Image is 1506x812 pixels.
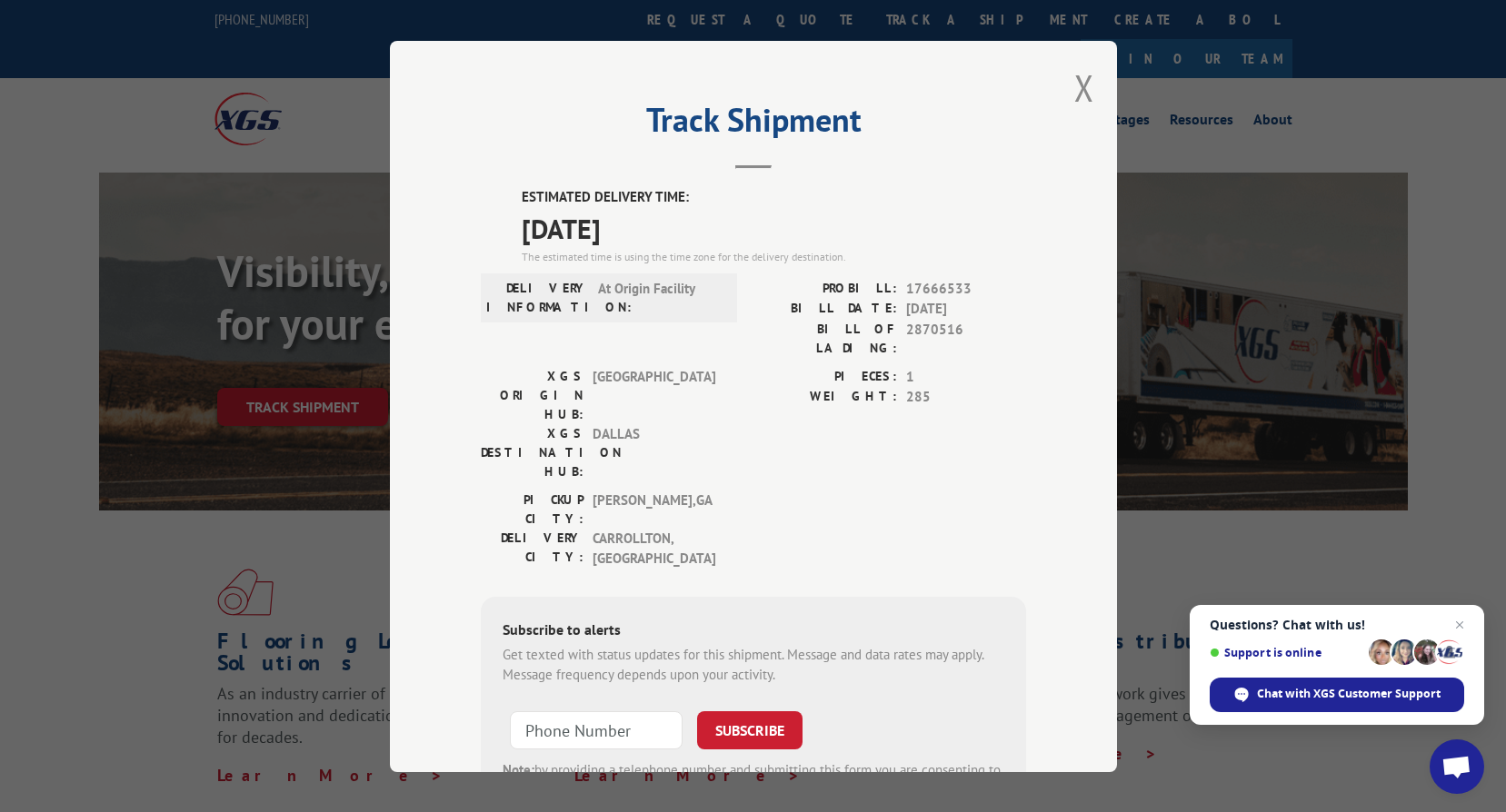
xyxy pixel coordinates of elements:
[522,248,1026,264] div: The estimated time is using the time zone for the delivery destination.
[598,278,721,316] span: At Origin Facility
[593,423,715,480] span: DALLAS
[753,299,897,320] label: BILL DATE:
[753,387,897,408] label: WEIGHT:
[906,387,1026,408] span: 285
[906,366,1026,387] span: 1
[906,299,1026,320] span: [DATE]
[753,319,897,357] label: BILL OF LADING:
[1210,646,1362,659] span: Support is online
[593,366,715,423] span: [GEOGRAPHIC_DATA]
[481,423,583,480] label: XGS DESTINATION HUB:
[1257,686,1441,702] span: Chat with XGS Customer Support
[481,490,583,528] label: PICKUP CITY:
[1449,614,1471,636] span: Close chat
[1210,618,1464,632] span: Questions? Chat with us!
[1210,678,1464,712] div: Chat with XGS Customer Support
[593,528,715,569] span: CARROLLTON , [GEOGRAPHIC_DATA]
[1430,739,1484,794] div: Open chat
[503,760,534,777] strong: Note:
[522,187,1026,208] label: ESTIMATED DELIVERY TIME:
[481,366,583,423] label: XGS ORIGIN HUB:
[906,278,1026,299] span: 17666533
[510,710,683,748] input: Phone Number
[753,278,897,299] label: PROBILL:
[697,710,803,748] button: SUBSCRIBE
[503,644,1004,685] div: Get texted with status updates for this shipment. Message and data rates may apply. Message frequ...
[481,107,1026,142] h2: Track Shipment
[522,207,1026,248] span: [DATE]
[1074,64,1094,112] button: Close modal
[753,366,897,387] label: PIECES:
[503,618,1004,644] div: Subscribe to alerts
[906,319,1026,357] span: 2870516
[593,490,715,528] span: [PERSON_NAME] , GA
[481,528,583,569] label: DELIVERY CITY:
[486,278,589,316] label: DELIVERY INFORMATION:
